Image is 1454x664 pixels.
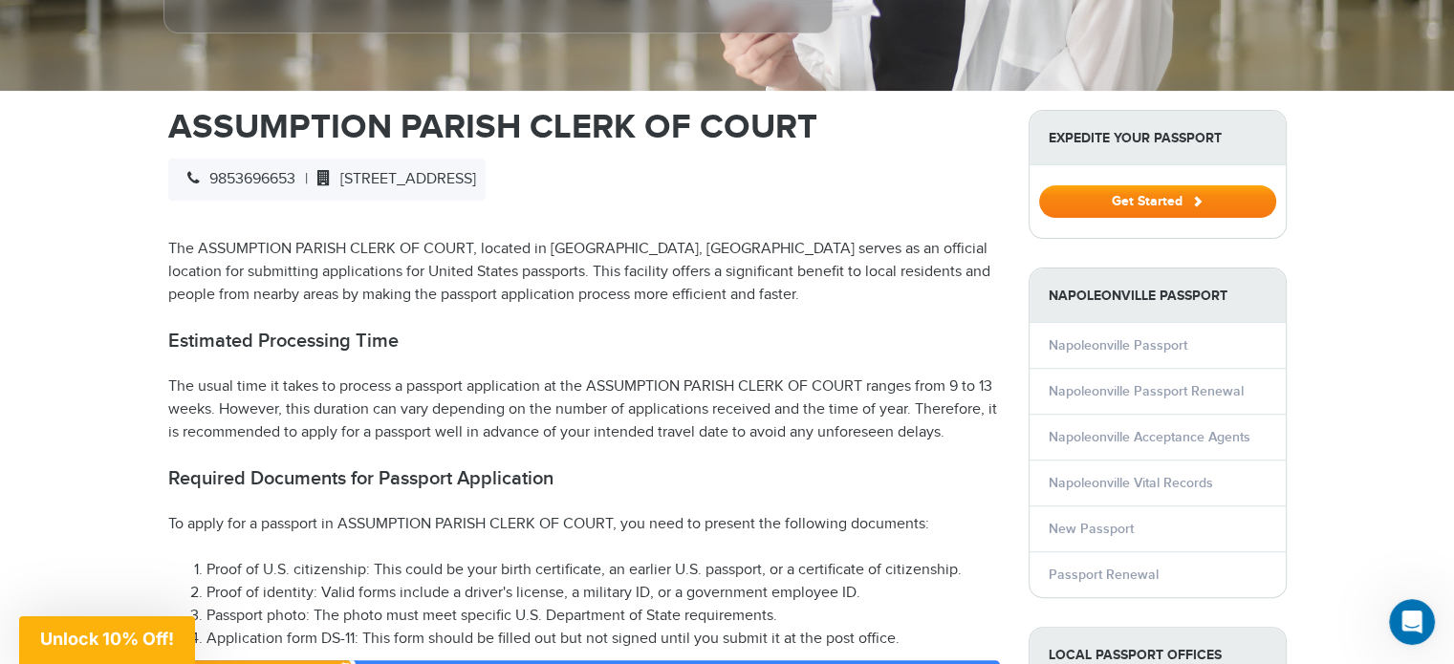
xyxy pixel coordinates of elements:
[168,467,1000,490] h2: Required Documents for Passport Application
[1049,383,1244,399] a: Napoleonville Passport Renewal
[19,616,195,664] div: Unlock 10% Off!
[168,110,1000,144] h1: ASSUMPTION PARISH CLERK OF COURT
[206,559,1000,582] li: Proof of U.S. citizenship: This could be your birth certificate, an earlier U.S. passport, or a c...
[1030,268,1286,323] strong: Napoleonville Passport
[206,628,1000,651] li: Application form DS-11: This form should be filled out but not signed until you submit it at the ...
[1049,337,1187,353] a: Napoleonville Passport
[308,170,476,188] span: [STREET_ADDRESS]
[1039,193,1276,208] a: Get Started
[1389,599,1435,645] iframe: Intercom live chat
[1039,185,1276,218] button: Get Started
[168,159,486,201] div: |
[1030,111,1286,165] strong: Expedite Your Passport
[206,605,1000,628] li: Passport photo: The photo must meet specific U.S. Department of State requirements.
[178,170,295,188] span: 9853696653
[1049,429,1250,445] a: Napoleonville Acceptance Agents
[168,238,1000,307] p: The ASSUMPTION PARISH CLERK OF COURT, located in [GEOGRAPHIC_DATA], [GEOGRAPHIC_DATA] serves as a...
[206,582,1000,605] li: Proof of identity: Valid forms include a driver's license, a military ID, or a government employe...
[168,375,1000,444] p: The usual time it takes to process a passport application at the ASSUMPTION PARISH CLERK OF COURT...
[40,629,174,649] span: Unlock 10% Off!
[168,513,1000,536] p: To apply for a passport in ASSUMPTION PARISH CLERK OF COURT, you need to present the following do...
[1049,521,1134,537] a: New Passport
[1049,475,1213,491] a: Napoleonville Vital Records
[1049,567,1159,583] a: Passport Renewal
[168,330,1000,353] h2: Estimated Processing Time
